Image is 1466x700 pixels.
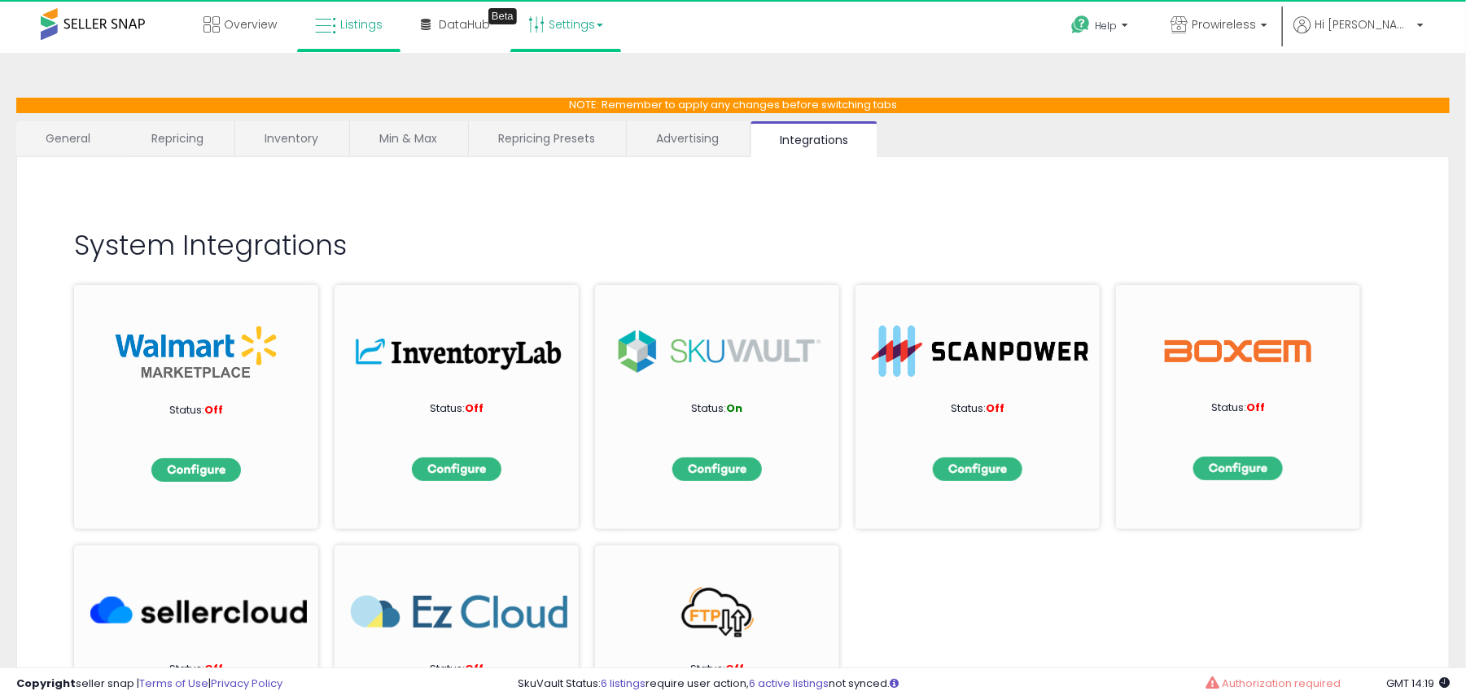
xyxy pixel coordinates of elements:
[16,676,282,692] div: seller snap | |
[1095,19,1117,33] span: Help
[1315,16,1412,33] span: Hi [PERSON_NAME]
[375,662,538,677] p: Status:
[933,457,1022,481] img: configbtn.png
[1192,16,1256,33] span: Prowireless
[1193,457,1283,480] img: configbtn.png
[636,401,799,417] p: Status:
[896,401,1059,417] p: Status:
[465,400,484,416] span: Off
[16,98,1450,113] p: NOTE: Remember to apply any changes before switching tabs
[872,326,1088,377] img: ScanPower-logo.png
[627,121,748,155] a: Advertising
[375,401,538,417] p: Status:
[1386,676,1450,691] span: 2025-09-10 14:19 GMT
[1070,15,1091,35] i: Get Help
[1165,326,1311,377] img: Boxem Logo
[749,676,829,691] a: 6 active listings
[636,662,799,677] p: Status:
[115,326,278,378] img: walmart_int.png
[488,8,517,24] div: Tooltip anchor
[611,586,828,637] img: FTP_266x63.png
[74,230,1392,260] h2: System Integrations
[672,457,762,481] img: configbtn.png
[122,121,233,155] a: Repricing
[115,662,278,677] p: Status:
[1157,400,1319,416] p: Status:
[725,661,744,676] span: Off
[16,676,76,691] strong: Copyright
[139,676,208,691] a: Terms of Use
[115,403,278,418] p: Status:
[351,326,567,377] img: inv.png
[351,586,567,637] img: EzCloud_266x63.png
[986,400,1004,416] span: Off
[412,457,501,481] img: configbtn.png
[340,16,383,33] span: Listings
[1246,400,1265,415] span: Off
[1293,16,1424,53] a: Hi [PERSON_NAME]
[350,121,466,155] a: Min & Max
[224,16,277,33] span: Overview
[439,16,490,33] span: DataHub
[211,676,282,691] a: Privacy Policy
[469,121,624,155] a: Repricing Presets
[751,121,877,157] a: Integrations
[518,676,1450,692] div: SkuVault Status: require user action, not synced.
[90,586,307,637] img: SellerCloud_266x63.png
[235,121,348,155] a: Inventory
[465,661,484,676] span: Off
[1223,676,1341,691] span: Authorization required
[151,458,241,482] img: configbtn.png
[204,402,223,418] span: Off
[727,400,743,416] span: On
[611,326,828,377] img: sku.png
[204,661,223,676] span: Off
[1058,2,1144,53] a: Help
[16,121,120,155] a: General
[890,678,899,689] i: Click here to read more about un-synced listings.
[601,676,645,691] a: 6 listings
